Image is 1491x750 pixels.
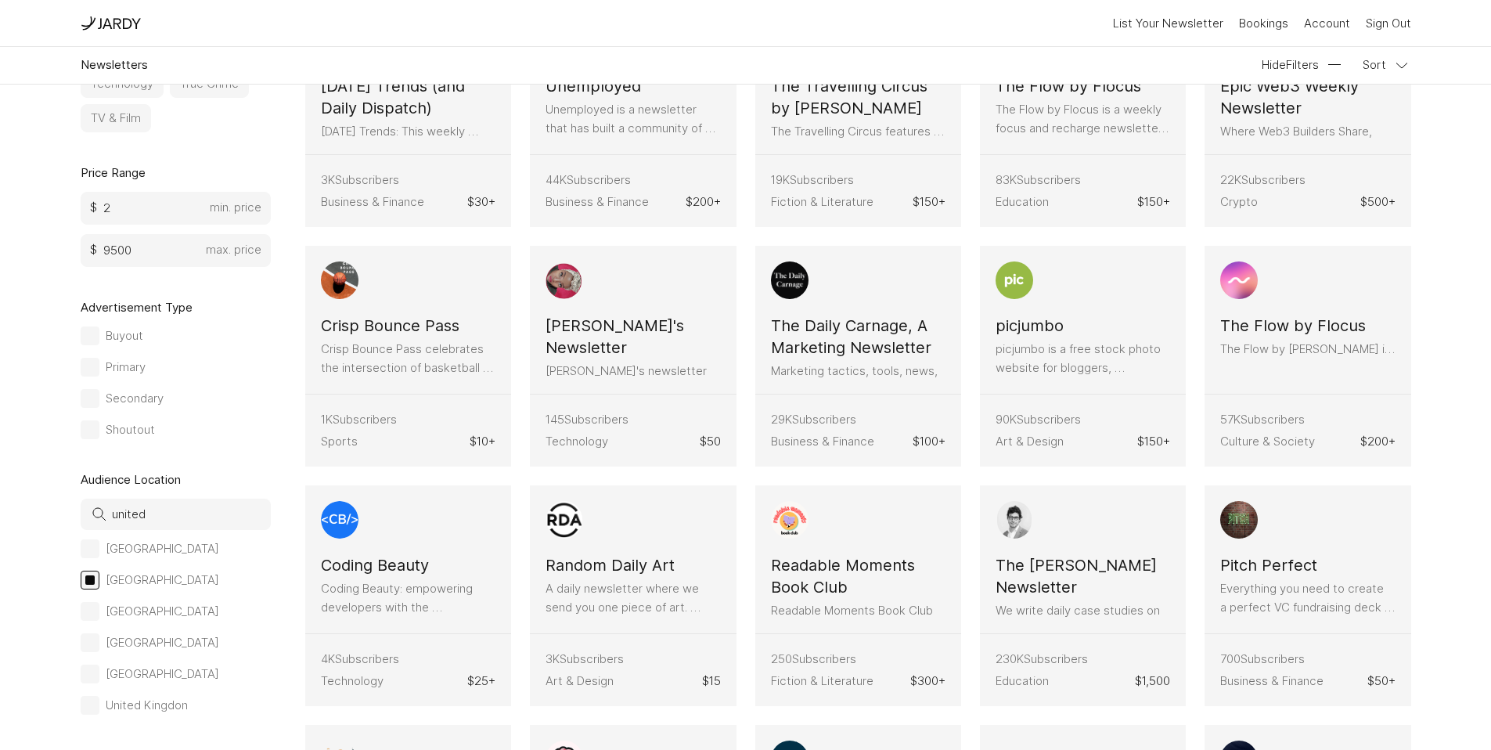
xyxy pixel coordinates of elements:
p: [PERSON_NAME]'s newsletter focuses on using different algorithms and applying them to timeseries ... [546,362,720,399]
img: tatem logo [96,15,141,32]
label: Shoutout [81,420,155,439]
label: [GEOGRAPHIC_DATA] [81,539,219,558]
h3: The Daily Carnage, A Marketing Newsletter [771,315,945,359]
a: Coding Beauty logo Coding Beauty Coding Beauty: empowering developers with the knowledge, tools, ... [305,485,511,706]
a: Bookings [1239,11,1288,36]
img: picjumbo logo [996,261,1033,299]
p: Audience Location [81,471,271,489]
a: The Flow by Flocus logo The Flow by Flocus The Flow by Flocus is a weekly focus and recharge news... [980,6,1186,227]
span: 44K Subscribers [546,171,631,189]
h3: The Flow by Flocus [1220,315,1366,337]
span: 19K Subscribers [771,171,854,189]
input: $ min. price [81,192,271,225]
span: Technology [321,672,384,691]
span: 90K Subscribers [996,410,1081,429]
img: The Flow by Flocus logo [1220,261,1258,299]
span: 4K Subscribers [321,650,399,669]
p: Where Web3 Builders Share, Learn, and Innovate Join our 25,000+ professionals to understand build... [1220,122,1395,160]
span: Fiction & Literature [771,193,873,211]
button: TV & Film [81,104,151,132]
button: List Your Newsletter [1113,11,1223,36]
span: $ [90,240,97,259]
span: 3K Subscribers [546,650,624,669]
span: Art & Design [546,672,614,691]
span: Culture & Society [1220,432,1315,451]
p: picjumbo is a free stock photo website for bloggers, designers, business owners or marketers. [996,340,1170,377]
span: 1K Subscribers [321,410,397,429]
a: picjumbo logo picjumbo picjumbo is a free stock photo website for bloggers, designers, business o... [980,246,1186,467]
span: $ 25 + [467,672,495,691]
label: Buyout [81,326,143,345]
a: The Travelling Circus by Mark Watson logo The Travelling Circus by [PERSON_NAME] The Travelling C... [755,6,961,227]
p: A daily newsletter where we send you one piece of art. Either from known classical artists or up-... [546,579,720,617]
span: Sports [321,432,358,451]
p: Readable Moments Book Club helps parents, caregivers, and educators find the perfect children's b... [771,601,945,639]
img: Coding Beauty logo [321,501,358,539]
span: 250 Subscribers [771,650,856,669]
label: Primary [81,358,146,377]
a: Sign Out [1366,11,1411,36]
a: Account [1304,13,1350,34]
a: Readable Moments Book Club logo Readable Moments Book Club Readable Moments Book Club helps paren... [755,485,961,706]
a: The Flow by Flocus logo The Flow by Flocus The Flow by [PERSON_NAME] is a weekly newsletter that ... [1205,246,1410,467]
span: $ 30 + [467,193,495,211]
a: Epic Web3 Weekly Newsletter logo Epic Web3 Weekly Newsletter Where Web3 Builders Share, Learn, an... [1205,6,1410,227]
span: Art & Design [996,432,1064,451]
label: [GEOGRAPHIC_DATA] [81,602,219,621]
span: $ 500 + [1360,193,1396,211]
p: Price Range [81,164,271,182]
span: max. price [206,240,261,259]
h3: [DATE] Trends (and Daily Dispatch) [321,75,495,119]
a: Crisp Bounce Pass logo Crisp Bounce Pass Crisp Bounce Pass celebrates the intersection of basketb... [305,246,511,467]
p: Advertisement Type [81,298,193,317]
p: The Travelling Circus features serial fiction by multi-award-winning, best-selling author [PERSON... [771,122,945,141]
span: 3K Subscribers [321,171,399,189]
span: Business & Finance [546,193,649,211]
span: $ 100 + [913,432,945,451]
p: [DATE] Trends: This weekly email is the one readers make time for. It delivers early product tren... [321,122,495,141]
span: Business & Finance [321,193,424,211]
h3: The Flow by Flocus [996,75,1141,97]
span: Education [996,672,1049,691]
img: Crisp Bounce Pass logo [321,261,358,299]
span: $ 10 + [470,432,495,451]
img: The Scott Max Newsletter logo [997,501,1032,539]
span: $ 300 + [910,672,945,691]
a: The Scott Max Newsletter logo The [PERSON_NAME] Newsletter We write daily case studies on online ... [980,485,1186,706]
span: 145 Subscribers [546,410,628,429]
span: $ [90,198,97,217]
span: $ 15 [702,672,721,691]
label: [GEOGRAPHIC_DATA] [81,571,219,590]
h3: [PERSON_NAME]'s Newsletter [546,315,720,359]
p: Crisp Bounce Pass celebrates the intersection of basketball and pop culture. The audience is prim... [321,340,495,377]
label: [GEOGRAPHIC_DATA] [81,665,219,683]
p: Everything you need to create a perfect VC fundraising deck for your startup [1220,579,1395,617]
p: The Flow by Flocus is a weekly focus and recharge newsletter. 5-minute reads on balanced producti... [996,100,1170,138]
img: Wamaitha's Newsletter logo [546,261,582,299]
a: Random Daily Art logo Random Daily Art A daily newsletter where we send you one piece of art. Eit... [530,485,736,706]
label: [GEOGRAPHIC_DATA] [81,633,219,652]
span: $ 150 + [913,193,945,211]
p: The Flow by [PERSON_NAME] is a weekly newsletter that offers concise, practical insights for both... [1220,340,1395,359]
h3: picjumbo [996,315,1064,337]
a: The Daily Carnage, A Marketing Newsletter logo The Daily Carnage, A Marketing Newsletter Marketin... [755,246,961,467]
p: Newsletters [81,56,148,74]
span: $ 150 + [1137,193,1170,211]
span: 700 Subscribers [1220,650,1305,669]
h3: Epic Web3 Weekly Newsletter [1220,75,1395,119]
button: Sort [1363,56,1411,74]
span: $ 50 + [1367,672,1396,691]
button: HideFilters [1262,56,1344,74]
span: $ 50 [700,432,721,451]
span: $ 150 + [1137,432,1170,451]
span: $ 200 + [686,193,721,211]
a: Unemployed logo Unemployed Unemployed is a newsletter that has built a community of students and ... [530,6,736,227]
p: Coding Beauty: empowering developers with the knowledge, tools, and curiosity to enhance coding e... [321,579,495,617]
h3: Readable Moments Book Club [771,554,945,598]
p: We write daily case studies on online businesses to show the potential of making life-changing mo... [996,601,1170,639]
img: The Daily Carnage, A Marketing Newsletter logo [771,261,809,299]
span: Crypto [1220,193,1258,211]
h3: The [PERSON_NAME] Newsletter [996,554,1170,598]
span: 57K Subscribers [1220,410,1305,429]
img: Pitch Perfect logo [1220,501,1258,539]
